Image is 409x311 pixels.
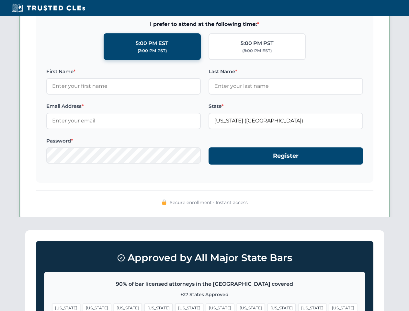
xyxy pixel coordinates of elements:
[209,113,363,129] input: Florida (FL)
[46,113,201,129] input: Enter your email
[209,68,363,75] label: Last Name
[209,147,363,165] button: Register
[209,78,363,94] input: Enter your last name
[46,20,363,29] span: I prefer to attend at the following time:
[138,48,167,54] div: (2:00 PM PST)
[46,78,201,94] input: Enter your first name
[52,291,357,298] p: +27 States Approved
[44,249,365,267] h3: Approved by All Major State Bars
[46,102,201,110] label: Email Address
[242,48,272,54] div: (8:00 PM EST)
[241,39,274,48] div: 5:00 PM PST
[136,39,168,48] div: 5:00 PM EST
[52,280,357,288] p: 90% of bar licensed attorneys in the [GEOGRAPHIC_DATA] covered
[170,199,248,206] span: Secure enrollment • Instant access
[162,200,167,205] img: 🔒
[209,102,363,110] label: State
[46,137,201,145] label: Password
[46,68,201,75] label: First Name
[10,3,87,13] img: Trusted CLEs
